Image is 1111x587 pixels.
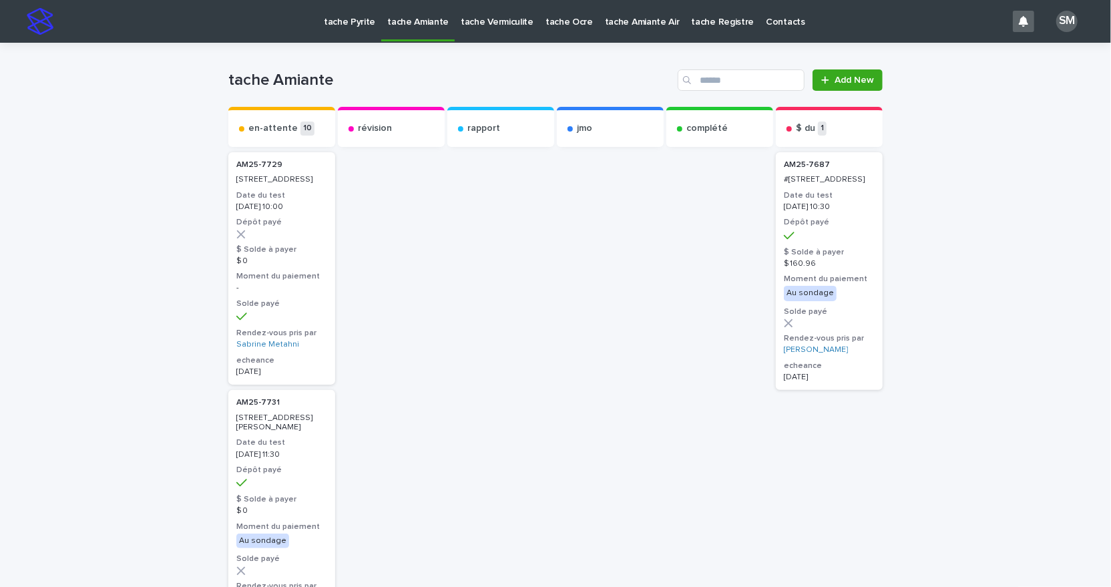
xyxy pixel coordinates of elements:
h3: $ Solde à payer [784,247,875,258]
img: stacker-logo-s-only.png [27,8,53,35]
p: [STREET_ADDRESS][PERSON_NAME] [236,413,327,433]
h3: Dépôt payé [784,217,875,228]
p: [DATE] 11:30 [236,450,327,459]
p: AM25-7731 [236,398,327,407]
a: Add New [813,69,883,91]
h3: Dépôt payé [236,217,327,228]
p: [DATE] [784,373,875,382]
h3: Date du test [784,190,875,201]
a: AM25-7729 [STREET_ADDRESS]Date du test[DATE] 10:00Dépôt payé$ Solde à payer$ 0Moment du paiement-... [228,152,335,385]
h3: Date du test [236,437,327,448]
h3: $ Solde à payer [236,244,327,255]
div: Au sondage [236,534,289,548]
p: [STREET_ADDRESS] [236,175,327,184]
p: complété [686,123,728,134]
h3: Moment du paiement [236,271,327,282]
p: AM25-7729 [236,160,327,170]
p: #[STREET_ADDRESS] [784,175,875,184]
h3: Solde payé [236,554,327,564]
h3: echeance [236,355,327,366]
h3: Solde payé [236,299,327,309]
p: [DATE] 10:30 [784,202,875,212]
p: [DATE] 10:00 [236,202,327,212]
h3: Rendez-vous pris par [784,333,875,344]
a: Sabrine Metahni [236,340,299,349]
p: $ 160.96 [784,259,875,268]
h3: Moment du paiement [784,274,875,284]
h3: Solde payé [784,307,875,317]
a: [PERSON_NAME] [784,345,848,355]
div: SM [1056,11,1078,32]
h3: Dépôt payé [236,465,327,475]
h3: echeance [784,361,875,371]
p: $ 0 [236,256,327,266]
p: $ 0 [236,506,327,516]
div: Au sondage [784,286,837,301]
h3: Rendez-vous pris par [236,328,327,339]
input: Search [678,69,805,91]
p: rapport [467,123,500,134]
p: jmo [577,123,592,134]
p: - [236,283,327,292]
p: [DATE] [236,367,327,377]
h3: Date du test [236,190,327,201]
p: révision [358,123,392,134]
p: AM25-7687 [784,160,875,170]
h3: $ Solde à payer [236,494,327,505]
p: 10 [300,122,314,136]
h1: tache Amiante [228,71,672,90]
p: 1 [818,122,827,136]
a: AM25-7687 #[STREET_ADDRESS]Date du test[DATE] 10:30Dépôt payé$ Solde à payer$ 160.96Moment du pai... [776,152,883,390]
p: en-attente [248,123,298,134]
p: $ du [796,123,815,134]
h3: Moment du paiement [236,522,327,532]
span: Add New [835,75,874,85]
